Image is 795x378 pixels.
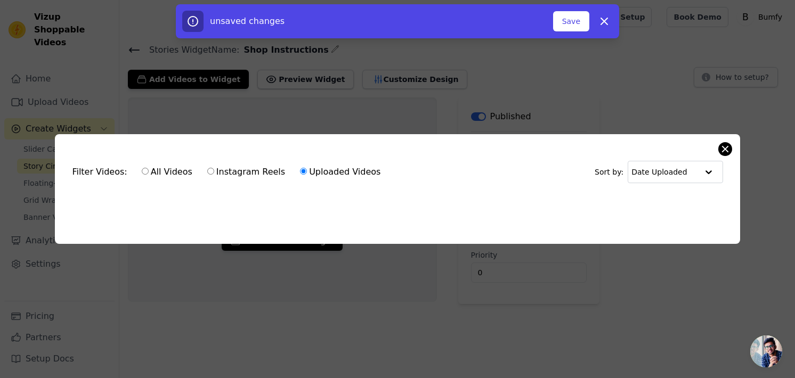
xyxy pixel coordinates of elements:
label: All Videos [141,165,193,179]
button: Close modal [719,143,732,155]
a: Open chat [750,335,782,367]
button: Save [553,11,589,31]
div: Filter Videos: [72,160,386,184]
span: unsaved changes [210,16,285,26]
label: Uploaded Videos [299,165,381,179]
div: Sort by: [595,161,723,183]
label: Instagram Reels [207,165,286,179]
